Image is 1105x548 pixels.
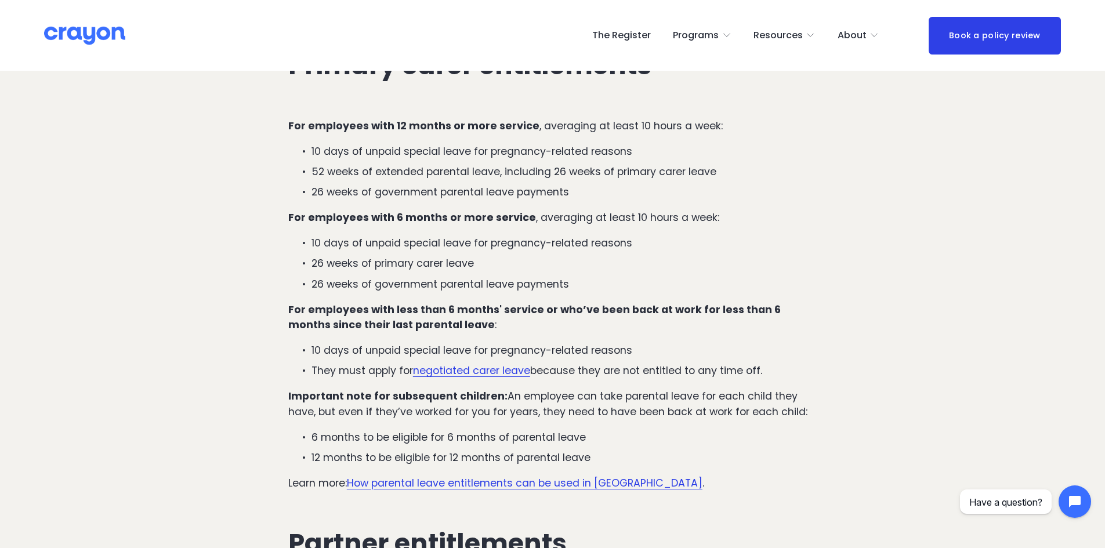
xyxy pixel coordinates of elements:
[311,450,817,465] p: 12 months to be eligible for 12 months of parental leave
[288,302,817,333] p: :
[311,164,817,179] p: 52 weeks of extended parental leave, including 26 weeks of primary carer leave
[288,119,539,133] strong: For employees with 12 months or more service
[311,235,817,251] p: 10 days of unpaid special leave for pregnancy-related reasons
[288,210,817,225] p: , averaging at least 10 hours a week:
[838,27,867,44] span: About
[673,27,719,44] span: Programs
[311,144,817,159] p: 10 days of unpaid special leave for pregnancy-related reasons
[288,51,817,80] h2: Primary carer entitlements
[288,303,783,332] strong: For employees with less than 6 months' service or who’ve been back at work for less than 6 months...
[838,26,879,45] a: folder dropdown
[753,26,816,45] a: folder dropdown
[413,364,530,378] a: negotiated carer leave
[288,389,508,403] strong: Important note for subsequent children:
[753,27,803,44] span: Resources
[347,476,702,490] a: How parental leave entitlements can be used in [GEOGRAPHIC_DATA]
[311,343,817,358] p: 10 days of unpaid special leave for pregnancy-related reasons
[311,256,817,271] p: 26 weeks of primary carer leave
[311,363,817,378] p: They must apply for because they are not entitled to any time off.
[673,26,731,45] a: folder dropdown
[288,118,817,133] p: , averaging at least 10 hours a week:
[311,184,817,199] p: 26 weeks of government parental leave payments
[592,26,651,45] a: The Register
[288,211,536,224] strong: For employees with 6 months or more service
[44,26,125,46] img: Crayon
[288,476,817,491] p: Learn more: .
[311,277,817,292] p: 26 weeks of government parental leave payments
[288,389,817,419] p: An employee can take parental leave for each child they have, but even if they’ve worked for you ...
[311,430,817,445] p: 6 months to be eligible for 6 months of parental leave
[929,17,1061,55] a: Book a policy review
